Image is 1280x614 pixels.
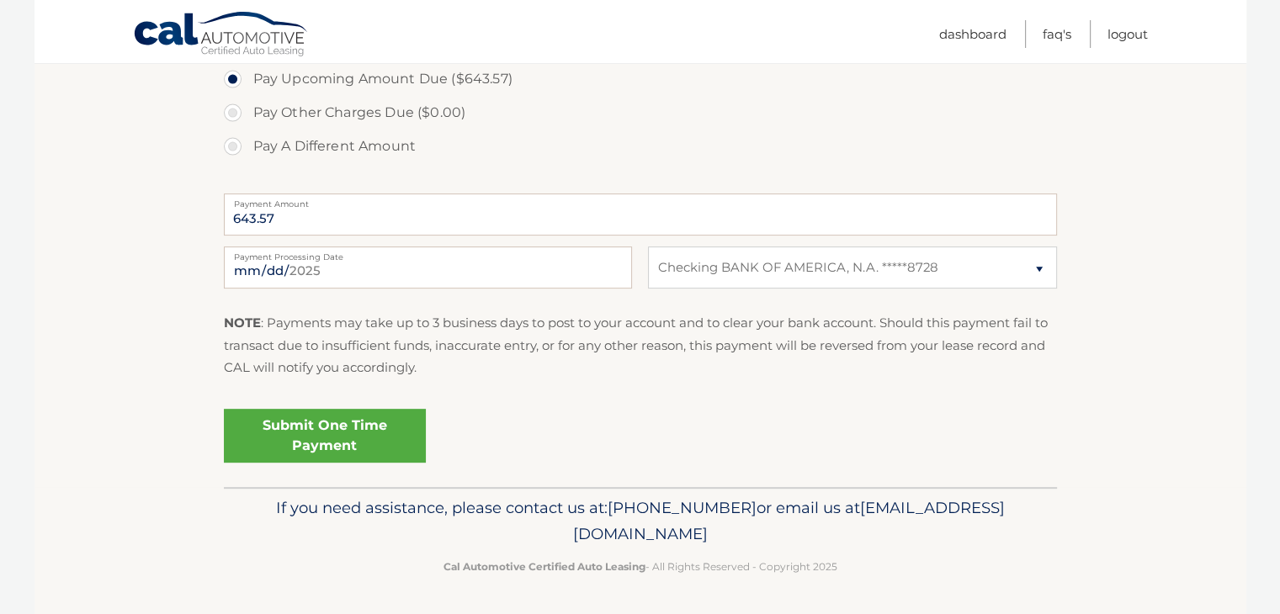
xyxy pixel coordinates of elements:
input: Payment Amount [224,193,1057,236]
a: Logout [1107,20,1148,48]
p: : Payments may take up to 3 business days to post to your account and to clear your bank account.... [224,312,1057,378]
label: Payment Processing Date [224,246,632,260]
a: FAQ's [1043,20,1071,48]
a: Submit One Time Payment [224,409,426,463]
p: If you need assistance, please contact us at: or email us at [235,495,1046,548]
label: Pay Upcoming Amount Due ($643.57) [224,62,1057,96]
label: Pay A Different Amount [224,130,1057,163]
strong: Cal Automotive Certified Auto Leasing [443,560,645,573]
span: [PHONE_NUMBER] [608,498,757,517]
label: Payment Amount [224,193,1057,207]
input: Payment Date [224,246,632,288]
label: Pay Other Charges Due ($0.00) [224,96,1057,130]
strong: NOTE [224,315,261,331]
a: Dashboard [939,20,1006,48]
p: - All Rights Reserved - Copyright 2025 [235,558,1046,575]
a: Cal Automotive [133,11,310,60]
